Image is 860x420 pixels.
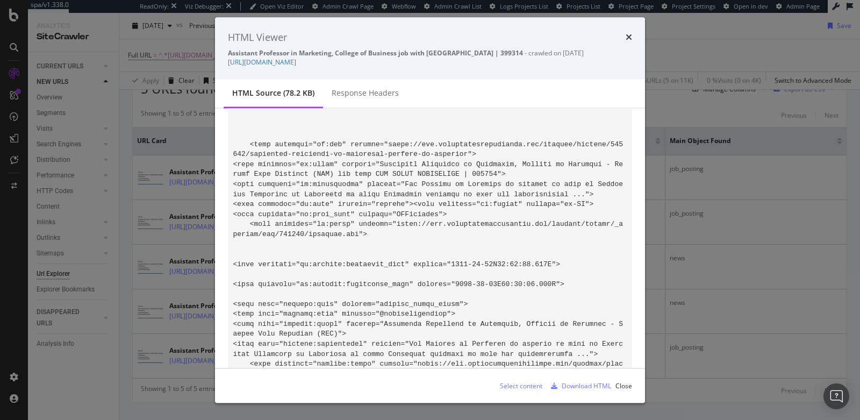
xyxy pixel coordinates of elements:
div: Select content [500,381,542,390]
div: modal [215,17,645,403]
div: Close [615,381,632,390]
div: times [626,30,632,44]
div: HTML Viewer [228,30,287,44]
div: - crawled on [DATE] [228,48,632,58]
button: Close [615,377,632,394]
strong: Assistant Professor in Marketing, College of Business job with [GEOGRAPHIC_DATA] | 399314 [228,48,523,58]
div: Download HTML [562,381,611,390]
button: Download HTML [547,377,611,394]
div: HTML source (78.2 KB) [232,88,314,98]
div: Open Intercom Messenger [823,383,849,409]
a: [URL][DOMAIN_NAME] [228,58,296,67]
div: Response Headers [332,88,399,98]
button: Select content [491,377,542,394]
